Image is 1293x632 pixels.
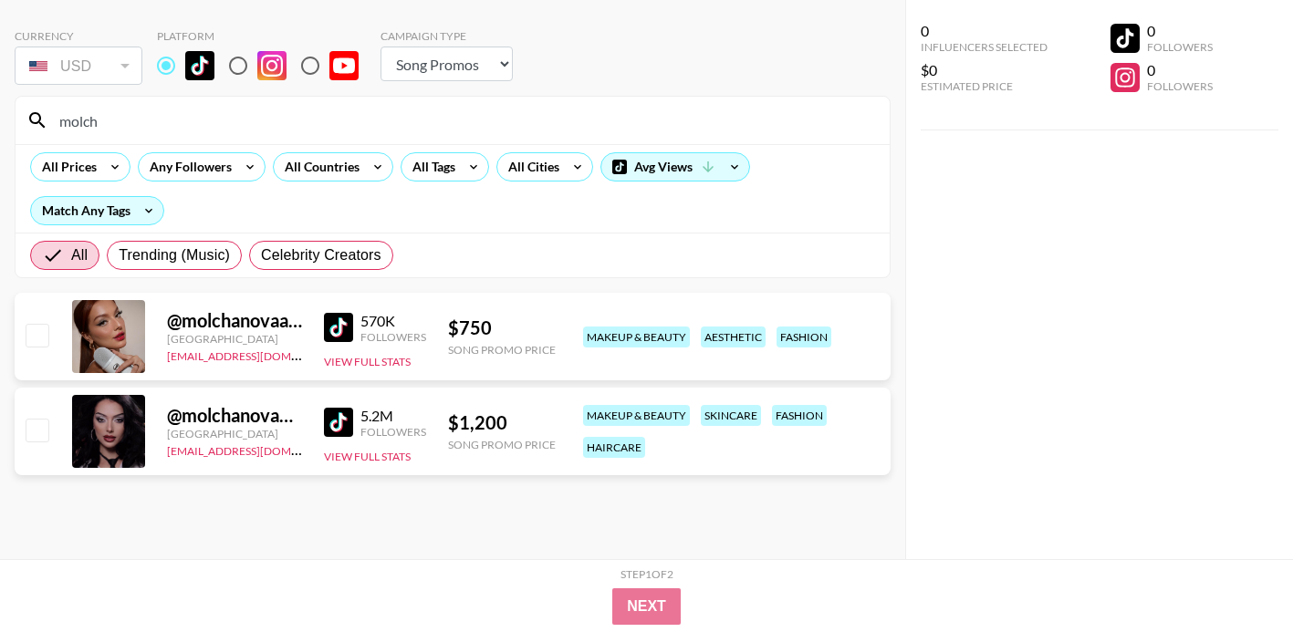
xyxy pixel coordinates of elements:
div: Followers [1147,79,1213,93]
div: USD [18,50,139,82]
div: $ 1,200 [448,411,556,434]
div: makeup & beauty [583,405,690,426]
div: 5.2M [360,407,426,425]
div: [GEOGRAPHIC_DATA] [167,427,302,440]
div: Avg Views [601,153,749,181]
div: All Prices [31,153,100,181]
a: [EMAIL_ADDRESS][DOMAIN_NAME] [167,346,350,363]
div: Any Followers [139,153,235,181]
img: YouTube [329,51,359,80]
div: Followers [360,330,426,344]
input: Search by User Name [48,106,879,135]
div: Match Any Tags [31,197,163,224]
div: Currency [15,29,142,43]
div: skincare [701,405,761,426]
div: Song Promo Price [448,438,556,451]
div: All Cities [497,153,563,181]
div: 0 [921,22,1048,40]
div: 570K [360,312,426,330]
img: Instagram [257,51,287,80]
div: Estimated Price [921,79,1048,93]
div: Platform [157,29,373,43]
span: Trending (Music) [119,244,230,266]
div: Step 1 of 2 [620,567,673,581]
button: Next [612,588,681,625]
iframe: Drift Widget Chat Controller [1202,541,1271,610]
div: fashion [777,326,831,347]
div: All Countries [274,153,363,181]
div: Followers [1147,40,1213,54]
button: View Full Stats [324,450,411,463]
div: $ 750 [448,316,556,339]
div: Song Promo Price [448,343,556,357]
div: fashion [772,405,827,426]
div: 0 [1147,22,1213,40]
div: @ molchanovamua [167,404,302,427]
button: View Full Stats [324,355,411,368]
div: makeup & beauty [583,326,690,347]
div: All Tags [401,153,459,181]
span: All [71,244,88,266]
div: haircare [583,437,645,458]
div: Campaign Type [381,29,513,43]
div: $0 [921,61,1048,79]
div: aesthetic [701,326,766,347]
div: Currency is locked to USD [15,43,142,88]
img: TikTok [185,51,214,80]
div: Followers [360,425,426,439]
div: Influencers Selected [921,40,1048,54]
div: [GEOGRAPHIC_DATA] [167,332,302,346]
a: [EMAIL_ADDRESS][DOMAIN_NAME] [167,440,350,458]
img: TikTok [324,313,353,342]
div: @ molchanovaasmr [167,309,302,332]
span: Celebrity Creators [261,244,381,266]
img: TikTok [324,408,353,437]
div: 0 [1147,61,1213,79]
